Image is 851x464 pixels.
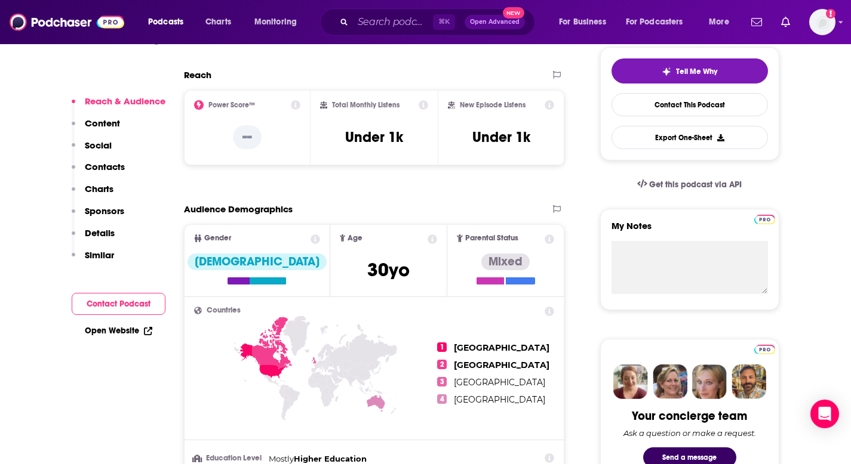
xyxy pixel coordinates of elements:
[732,364,766,399] img: Jon Profile
[198,13,238,32] a: Charts
[437,342,447,352] span: 1
[653,364,687,399] img: Barbara Profile
[353,13,433,32] input: Search podcasts, credits, & more...
[454,360,549,370] span: [GEOGRAPHIC_DATA]
[72,293,165,315] button: Contact Podcast
[632,409,747,423] div: Your concierge team
[233,125,262,149] p: --
[746,12,767,32] a: Show notifications dropdown
[204,234,231,242] span: Gender
[205,14,231,30] span: Charts
[809,9,835,35] img: User Profile
[72,183,113,205] button: Charts
[465,234,518,242] span: Parental Status
[612,58,768,83] button: tell me why sparkleTell Me Why
[460,101,526,109] h2: New Episode Listens
[208,101,255,109] h2: Power Score™
[72,227,115,249] button: Details
[72,249,114,271] button: Similar
[85,249,114,261] p: Similar
[332,101,400,109] h2: Total Monthly Listens
[809,9,835,35] span: Logged in as amaclellan
[85,227,115,239] p: Details
[367,258,410,282] span: 30 yo
[809,9,835,35] button: Show profile menu
[454,342,549,353] span: [GEOGRAPHIC_DATA]
[559,14,606,30] span: For Business
[437,360,447,369] span: 2
[437,394,447,404] span: 4
[676,67,717,76] span: Tell Me Why
[72,140,112,162] button: Social
[613,364,648,399] img: Sydney Profile
[662,67,671,76] img: tell me why sparkle
[85,183,113,194] p: Charts
[628,170,752,199] a: Get this podcast via API
[465,15,525,29] button: Open AdvancedNew
[754,215,775,224] img: Podchaser Pro
[481,253,530,270] div: Mixed
[184,203,293,215] h2: Audience Demographics
[551,13,621,32] button: open menu
[184,69,211,81] h2: Reach
[348,234,362,242] span: Age
[72,205,124,227] button: Sponsors
[612,220,768,241] label: My Notes
[649,180,742,190] span: Get this podcast via API
[810,400,839,428] div: Open Intercom Messenger
[345,128,403,146] h3: Under 1k
[709,14,729,30] span: More
[612,93,768,116] a: Contact This Podcast
[623,428,756,438] div: Ask a question or make a request.
[470,19,520,25] span: Open Advanced
[701,13,744,32] button: open menu
[626,14,683,30] span: For Podcasters
[85,95,165,107] p: Reach & Audience
[207,307,241,314] span: Countries
[246,13,312,32] button: open menu
[294,454,367,463] span: Higher Education
[433,14,455,30] span: ⌘ K
[188,253,327,270] div: [DEMOGRAPHIC_DATA]
[454,377,545,388] span: [GEOGRAPHIC_DATA]
[72,117,120,140] button: Content
[331,8,546,36] div: Search podcasts, credits, & more...
[72,161,125,183] button: Contacts
[140,13,199,32] button: open menu
[254,14,297,30] span: Monitoring
[826,9,835,18] svg: Add a profile image
[618,13,701,32] button: open menu
[754,345,775,354] img: Podchaser Pro
[472,128,530,146] h3: Under 1k
[754,343,775,354] a: Pro website
[776,12,795,32] a: Show notifications dropdown
[85,140,112,151] p: Social
[85,161,125,172] p: Contacts
[692,364,727,399] img: Jules Profile
[194,454,264,462] h3: Education Level
[148,14,183,30] span: Podcasts
[612,126,768,149] button: Export One-Sheet
[85,205,124,216] p: Sponsors
[85,326,152,336] a: Open Website
[437,377,447,386] span: 3
[754,213,775,224] a: Pro website
[85,117,120,129] p: Content
[503,7,524,18] span: New
[269,454,294,463] span: Mostly
[454,394,545,405] span: [GEOGRAPHIC_DATA]
[72,95,165,117] button: Reach & Audience
[10,11,124,33] img: Podchaser - Follow, Share and Rate Podcasts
